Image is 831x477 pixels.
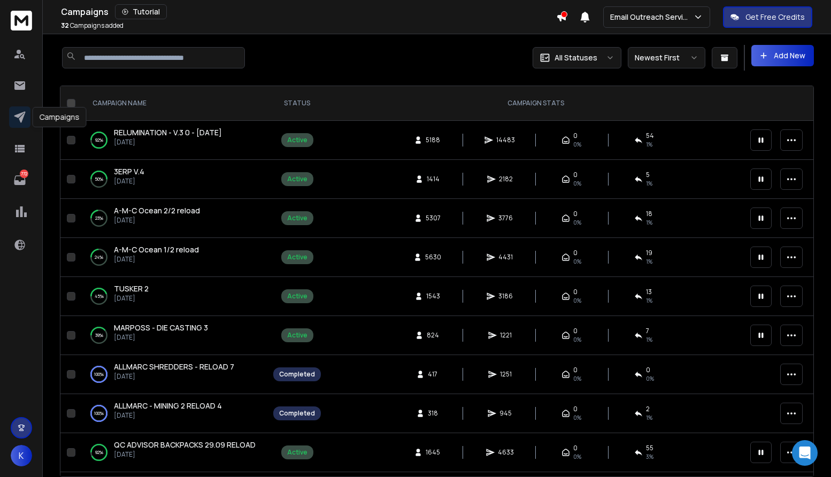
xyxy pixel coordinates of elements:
span: 824 [427,331,439,340]
span: 0% [573,179,581,188]
p: 24 % [95,252,103,263]
p: 50 % [95,174,103,184]
span: A-M-C Ocean 2/2 reload [114,205,200,216]
a: A-M-C Ocean 1/2 reload [114,244,199,255]
p: 92 % [95,135,103,145]
p: 100 % [94,408,104,419]
span: 0% [573,374,581,383]
span: MARPOSS - DIE CASTING 3 [114,322,208,333]
p: 100 % [94,369,104,380]
span: 945 [499,409,512,418]
a: QC ADVISOR BACKPACKS 29.09 RELOAD [114,440,256,450]
p: 772 [20,170,28,178]
p: [DATE] [114,450,256,459]
span: 14483 [496,136,515,144]
td: 50%3ERP V.4[DATE] [80,160,267,199]
span: 1 % [646,140,652,149]
td: 92%RELUMINATION - V.3 0 - [DATE][DATE] [80,121,267,160]
span: 4633 [498,448,514,457]
span: 1221 [500,331,512,340]
span: 54 [646,132,654,140]
span: 5307 [426,214,441,222]
span: 0 [573,171,578,179]
div: Active [287,331,307,340]
span: 55 [646,444,653,452]
span: 1 % [646,335,652,344]
p: 23 % [95,213,103,224]
button: Get Free Credits [723,6,812,28]
p: 92 % [95,447,103,458]
p: [DATE] [114,333,208,342]
span: 2 [646,405,650,413]
span: 7 [646,327,649,335]
p: Get Free Credits [745,12,805,22]
div: Active [287,292,307,301]
p: 39 % [95,330,103,341]
span: 5630 [425,253,441,261]
span: TUSKER 2 [114,283,149,294]
span: 417 [428,370,438,379]
button: Add New [751,45,814,66]
span: A-M-C Ocean 1/2 reload [114,244,199,255]
span: 18 [646,210,652,218]
span: 0 [573,444,578,452]
p: Email Outreach Service [610,12,693,22]
td: 100%ALLMARC SHREDDERS - RELOAD 7[DATE] [80,355,267,394]
p: All Statuses [555,52,597,63]
button: Tutorial [115,4,167,19]
span: 2182 [499,175,513,183]
th: STATUS [267,86,327,121]
span: 0 [646,366,650,374]
span: 4431 [498,253,513,261]
p: Campaigns added [61,21,124,30]
td: 100%ALLMARC - MINING 2 RELOAD 4[DATE] [80,394,267,433]
a: ALLMARC SHREDDERS - RELOAD 7 [114,361,234,372]
span: 0 [573,405,578,413]
span: 318 [428,409,438,418]
button: K [11,445,32,466]
span: RELUMINATION - V.3 0 - [DATE] [114,127,222,137]
div: Campaigns [32,107,86,127]
p: [DATE] [114,177,144,186]
a: ALLMARC - MINING 2 RELOAD 4 [114,401,222,411]
p: [DATE] [114,411,222,420]
div: Active [287,175,307,183]
span: 0 [573,132,578,140]
span: 1 % [646,218,652,227]
a: 772 [9,170,30,191]
a: 3ERP V.4 [114,166,144,177]
span: 1414 [427,175,440,183]
span: 32 [61,21,69,30]
span: 1 % [646,257,652,266]
span: 3 % [646,452,653,461]
td: 92%QC ADVISOR BACKPACKS 29.09 RELOAD[DATE] [80,433,267,472]
p: [DATE] [114,216,200,225]
div: Open Intercom Messenger [792,440,818,466]
span: 5 [646,171,650,179]
span: 0 [573,288,578,296]
div: Active [287,136,307,144]
span: 0% [573,335,581,344]
div: Active [287,214,307,222]
span: ALLMARC SHREDDERS - RELOAD 7 [114,361,234,372]
span: 19 [646,249,652,257]
p: 45 % [95,291,104,302]
button: Newest First [628,47,705,68]
td: 39%MARPOSS - DIE CASTING 3[DATE] [80,316,267,355]
span: 1543 [426,292,440,301]
p: [DATE] [114,372,234,381]
td: 23%A-M-C Ocean 2/2 reload[DATE] [80,199,267,238]
span: 1 % [646,179,652,188]
a: MARPOSS - DIE CASTING 3 [114,322,208,333]
td: 24%A-M-C Ocean 1/2 reload[DATE] [80,238,267,277]
p: [DATE] [114,294,149,303]
div: Active [287,448,307,457]
span: 1645 [426,448,440,457]
p: [DATE] [114,255,199,264]
a: TUSKER 2 [114,283,149,294]
span: 0% [573,452,581,461]
span: 0 [573,366,578,374]
p: [DATE] [114,138,222,147]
